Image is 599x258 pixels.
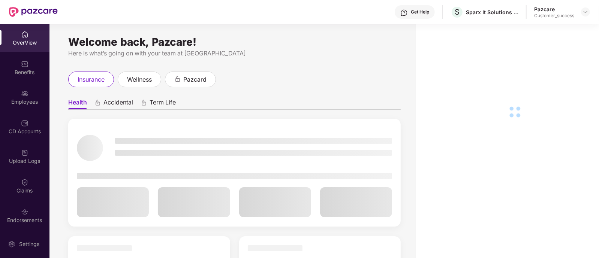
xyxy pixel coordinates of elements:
[21,31,28,38] img: svg+xml;base64,PHN2ZyBpZD0iSG9tZSIgeG1sbnM9Imh0dHA6Ly93d3cudzMub3JnLzIwMDAvc3ZnIiB3aWR0aD0iMjAiIG...
[21,90,28,97] img: svg+xml;base64,PHN2ZyBpZD0iRW1wbG95ZWVzIiB4bWxucz0iaHR0cDovL3d3dy53My5vcmcvMjAwMC9zdmciIHdpZHRoPS...
[150,98,176,109] span: Term Life
[68,39,401,45] div: Welcome back, Pazcare!
[21,119,28,127] img: svg+xml;base64,PHN2ZyBpZD0iQ0RfQWNjb3VudHMiIGRhdGEtbmFtZT0iQ0QgQWNjb3VudHMiIHhtbG5zPSJodHRwOi8vd3...
[174,76,181,82] div: animation
[21,60,28,68] img: svg+xml;base64,PHN2ZyBpZD0iQmVuZWZpdHMiIHhtbG5zPSJodHRwOi8vd3d3LnczLm9yZy8yMDAwL3N2ZyIgd2lkdGg9Ij...
[94,99,101,106] div: animation
[583,9,589,15] img: svg+xml;base64,PHN2ZyBpZD0iRHJvcGRvd24tMzJ4MzIiIHhtbG5zPSJodHRwOi8vd3d3LnczLm9yZy8yMDAwL3N2ZyIgd2...
[183,75,207,84] span: pazcard
[534,13,574,19] div: Customer_success
[78,75,105,84] span: insurance
[103,98,133,109] span: Accidental
[8,240,15,248] img: svg+xml;base64,PHN2ZyBpZD0iU2V0dGluZy0yMHgyMCIgeG1sbnM9Imh0dHA6Ly93d3cudzMub3JnLzIwMDAvc3ZnIiB3aW...
[21,179,28,186] img: svg+xml;base64,PHN2ZyBpZD0iQ2xhaW0iIHhtbG5zPSJodHRwOi8vd3d3LnczLm9yZy8yMDAwL3N2ZyIgd2lkdGg9IjIwIi...
[534,6,574,13] div: Pazcare
[21,208,28,216] img: svg+xml;base64,PHN2ZyBpZD0iRW5kb3JzZW1lbnRzIiB4bWxucz0iaHR0cDovL3d3dy53My5vcmcvMjAwMC9zdmciIHdpZH...
[68,49,401,58] div: Here is what’s going on with your team at [GEOGRAPHIC_DATA]
[127,75,152,84] span: wellness
[466,9,518,16] div: Sparx It Solutions Private Limited
[455,7,460,16] span: S
[21,149,28,157] img: svg+xml;base64,PHN2ZyBpZD0iVXBsb2FkX0xvZ3MiIGRhdGEtbmFtZT0iVXBsb2FkIExvZ3MiIHhtbG5zPSJodHRwOi8vd3...
[9,7,58,17] img: New Pazcare Logo
[400,9,408,16] img: svg+xml;base64,PHN2ZyBpZD0iSGVscC0zMngzMiIgeG1sbnM9Imh0dHA6Ly93d3cudzMub3JnLzIwMDAvc3ZnIiB3aWR0aD...
[68,98,87,109] span: Health
[17,240,42,248] div: Settings
[141,99,147,106] div: animation
[411,9,429,15] div: Get Help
